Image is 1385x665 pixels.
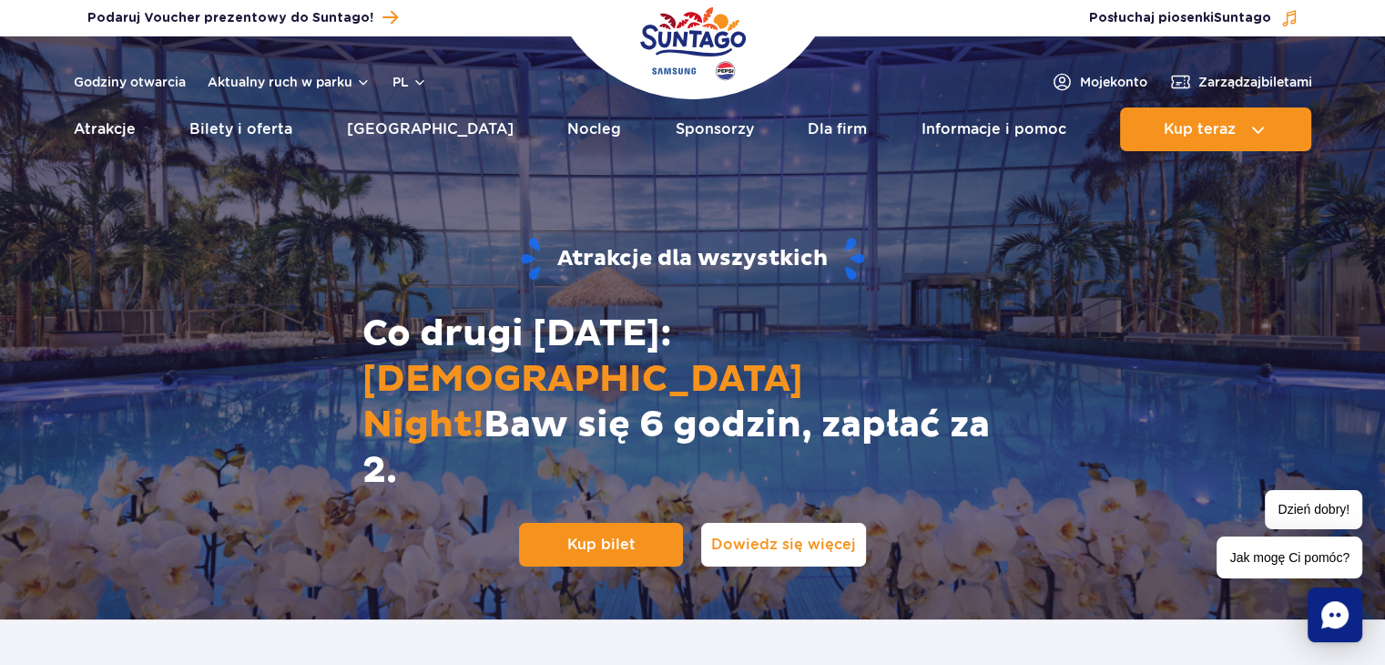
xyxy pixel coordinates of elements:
[189,107,292,151] a: Bilety i oferta
[567,107,621,151] a: Nocleg
[87,5,398,30] a: Podaruj Voucher prezentowy do Suntago!
[1089,9,1271,27] span: Posłuchaj piosenki
[347,107,514,151] a: [GEOGRAPHIC_DATA]
[87,9,373,27] span: Podaruj Voucher prezentowy do Suntago!
[567,535,636,555] span: Kup bilet
[1217,537,1362,578] span: Jak mogę Ci pomóc?
[107,236,1278,282] strong: Atrakcje dla wszystkich
[519,523,683,567] a: Kup bilet
[74,73,186,91] a: Godziny otwarcia
[1308,588,1362,642] div: Chat
[1198,73,1312,91] span: Zarządzaj biletami
[701,523,866,567] a: Dowiedz się więcej
[1214,12,1271,25] span: Suntago
[1120,107,1311,151] button: Kup teraz
[392,73,427,91] button: pl
[1169,71,1312,93] a: Zarządzajbiletami
[74,107,136,151] a: Atrakcje
[711,535,856,555] span: Dowiedz się więcej
[808,107,867,151] a: Dla firm
[1080,73,1147,91] span: Moje konto
[1051,71,1147,93] a: Mojekonto
[1089,9,1298,27] button: Posłuchaj piosenkiSuntago
[348,312,1038,494] h1: Co drugi [DATE]: Baw się 6 godzin, zapłać za 2.
[922,107,1066,151] a: Informacje i pomoc
[208,75,371,89] button: Aktualny ruch w parku
[1164,121,1236,138] span: Kup teraz
[362,357,803,448] span: [DEMOGRAPHIC_DATA] Night!
[676,107,754,151] a: Sponsorzy
[1265,490,1362,529] span: Dzień dobry!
